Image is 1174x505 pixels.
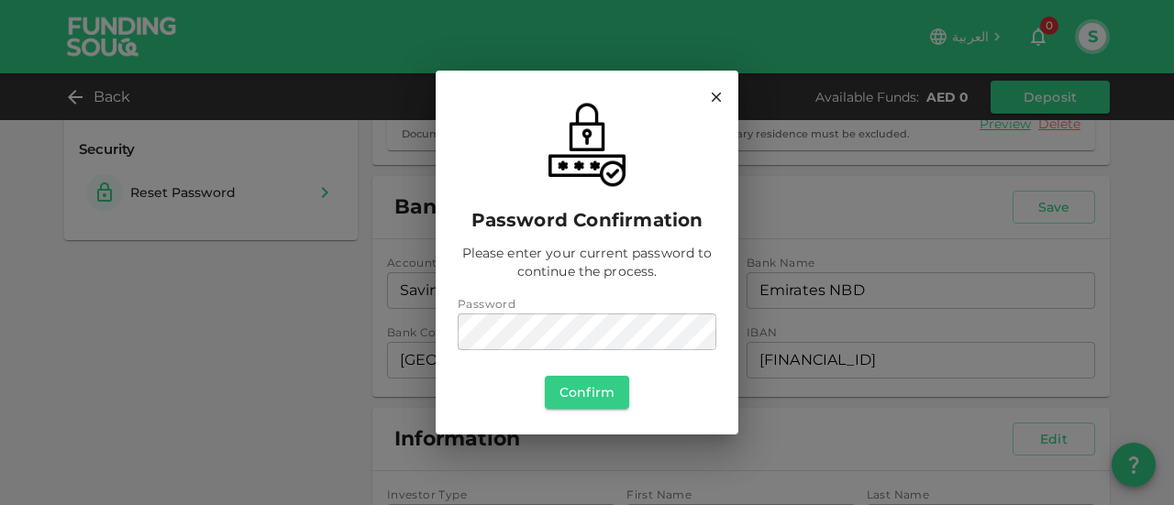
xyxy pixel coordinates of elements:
[536,93,638,196] img: ConfirmPasswordImage
[458,297,515,311] span: Password
[545,376,629,409] button: Confirm
[458,313,716,350] input: password
[458,244,716,280] span: Please enter your current password to continue the process.
[471,207,703,233] span: Password confirmation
